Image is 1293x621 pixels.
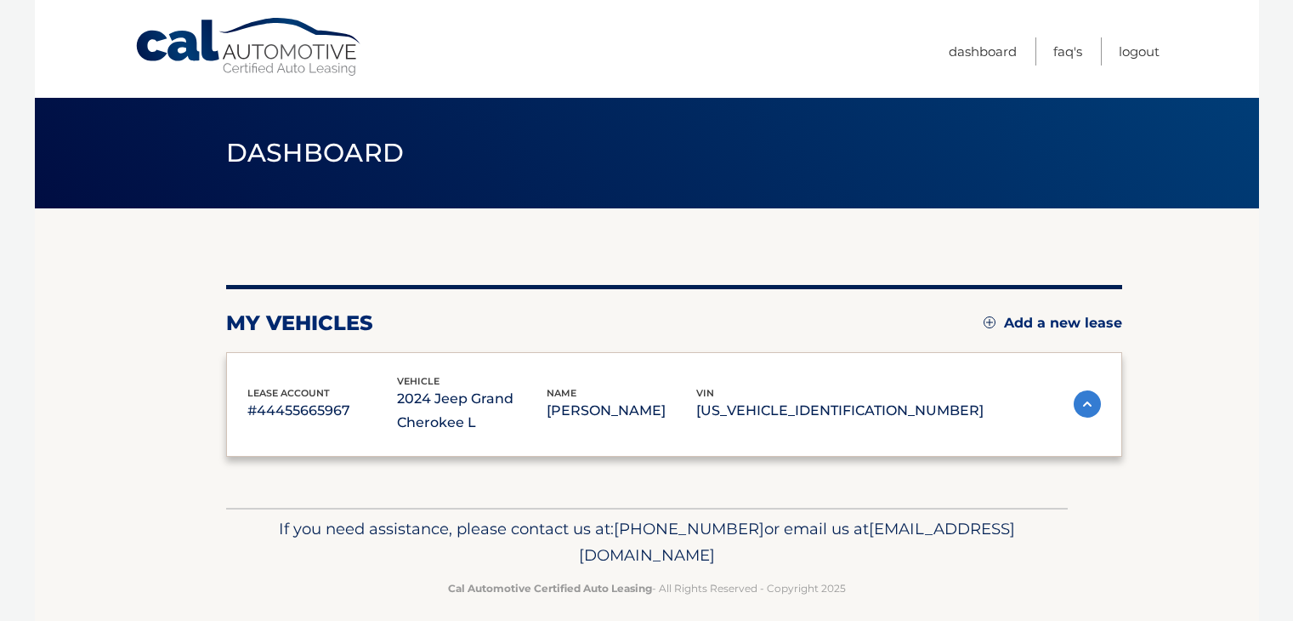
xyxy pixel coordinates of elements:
[547,387,576,399] span: name
[226,137,405,168] span: Dashboard
[397,375,440,387] span: vehicle
[226,310,373,336] h2: my vehicles
[949,37,1017,66] a: Dashboard
[237,579,1057,597] p: - All Rights Reserved - Copyright 2025
[1053,37,1082,66] a: FAQ's
[1119,37,1160,66] a: Logout
[696,399,984,423] p: [US_VEHICLE_IDENTIFICATION_NUMBER]
[1074,390,1101,418] img: accordion-active.svg
[696,387,714,399] span: vin
[134,17,364,77] a: Cal Automotive
[448,582,652,595] strong: Cal Automotive Certified Auto Leasing
[614,519,764,538] span: [PHONE_NUMBER]
[397,387,547,435] p: 2024 Jeep Grand Cherokee L
[984,316,995,328] img: add.svg
[984,315,1122,332] a: Add a new lease
[247,387,330,399] span: lease account
[237,516,1057,570] p: If you need assistance, please contact us at: or email us at
[247,399,397,423] p: #44455665967
[547,399,696,423] p: [PERSON_NAME]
